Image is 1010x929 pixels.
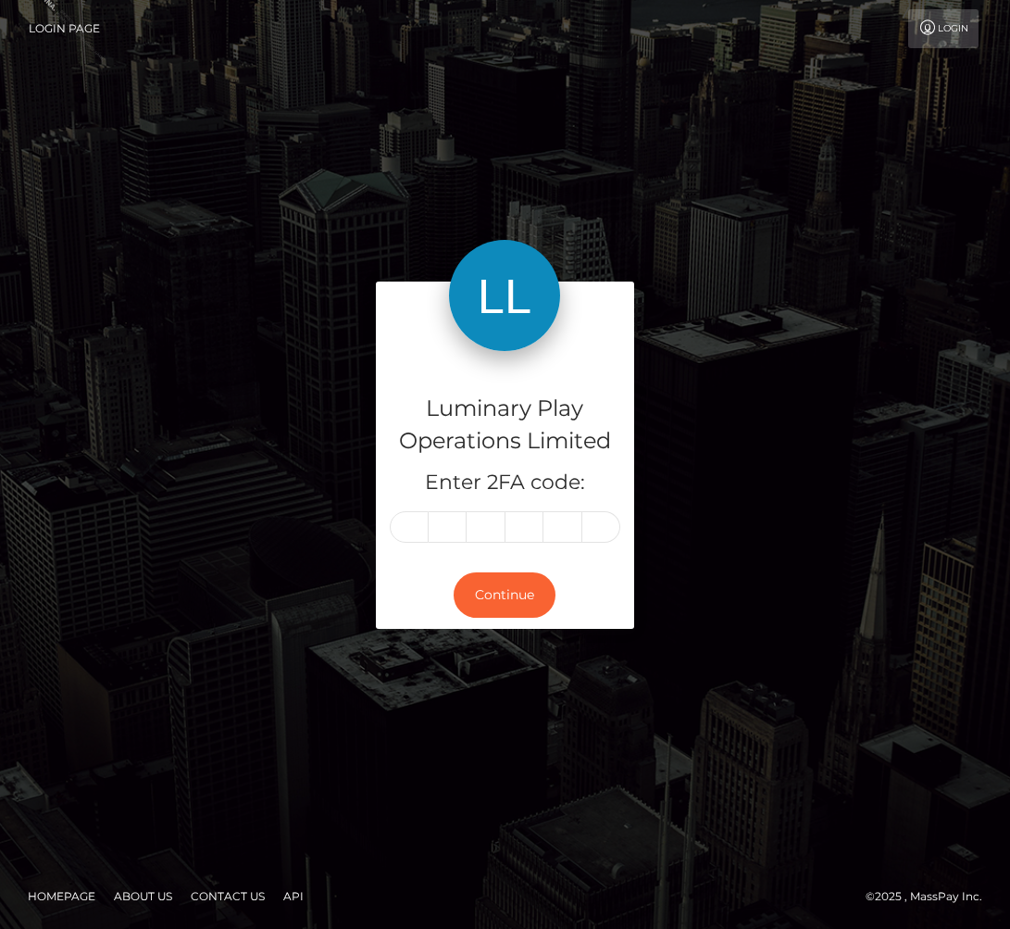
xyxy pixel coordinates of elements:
a: Login [908,9,979,48]
a: Login Page [29,9,100,48]
a: Homepage [20,882,103,910]
a: Contact Us [183,882,272,910]
div: © 2025 , MassPay Inc. [866,886,996,907]
a: API [276,882,311,910]
h4: Luminary Play Operations Limited [390,393,621,458]
a: About Us [106,882,180,910]
h5: Enter 2FA code: [390,469,621,497]
button: Continue [454,572,555,618]
img: Luminary Play Operations Limited [449,240,560,351]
